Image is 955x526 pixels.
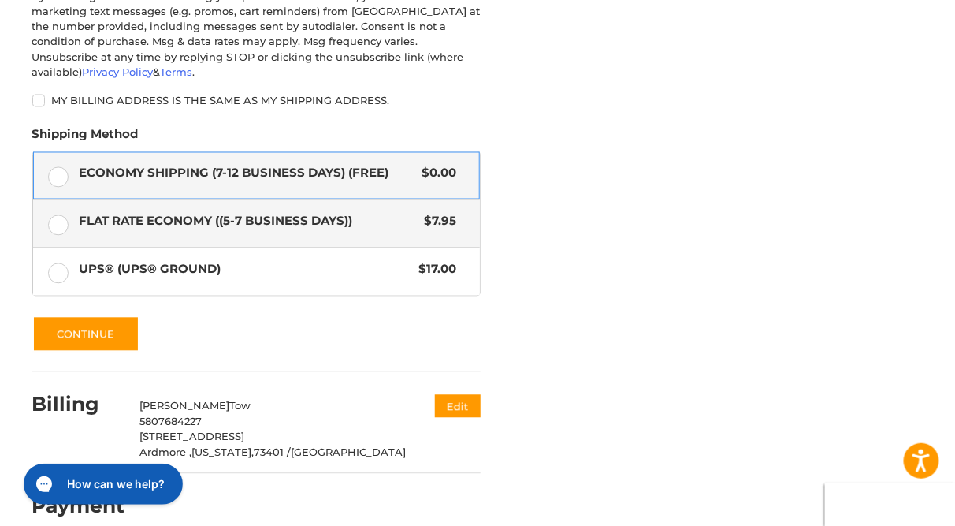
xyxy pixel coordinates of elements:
span: Ardmore , [139,446,191,459]
span: $17.00 [411,261,457,279]
iframe: Gorgias live chat messenger [16,458,188,510]
span: 5807684227 [139,416,202,428]
iframe: Google Customer Reviews [825,483,955,526]
span: [GEOGRAPHIC_DATA] [291,446,406,459]
span: $7.95 [417,213,457,231]
span: Tow [229,400,251,412]
a: Privacy Policy [83,66,154,79]
span: $0.00 [414,165,457,183]
span: 73401 / [254,446,291,459]
button: Edit [435,395,481,418]
span: [US_STATE], [191,446,254,459]
span: Flat Rate Economy ((5-7 Business Days)) [79,213,417,231]
span: [PERSON_NAME] [139,400,229,412]
span: Economy Shipping (7-12 Business Days) (Free) [79,165,414,183]
label: My billing address is the same as my shipping address. [32,95,481,107]
button: Continue [32,316,139,353]
legend: Shipping Method [32,126,139,151]
span: UPS® (UPS® Ground) [79,261,411,279]
a: Terms [161,66,193,79]
h2: Billing [32,393,124,417]
span: [STREET_ADDRESS] [139,431,244,443]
